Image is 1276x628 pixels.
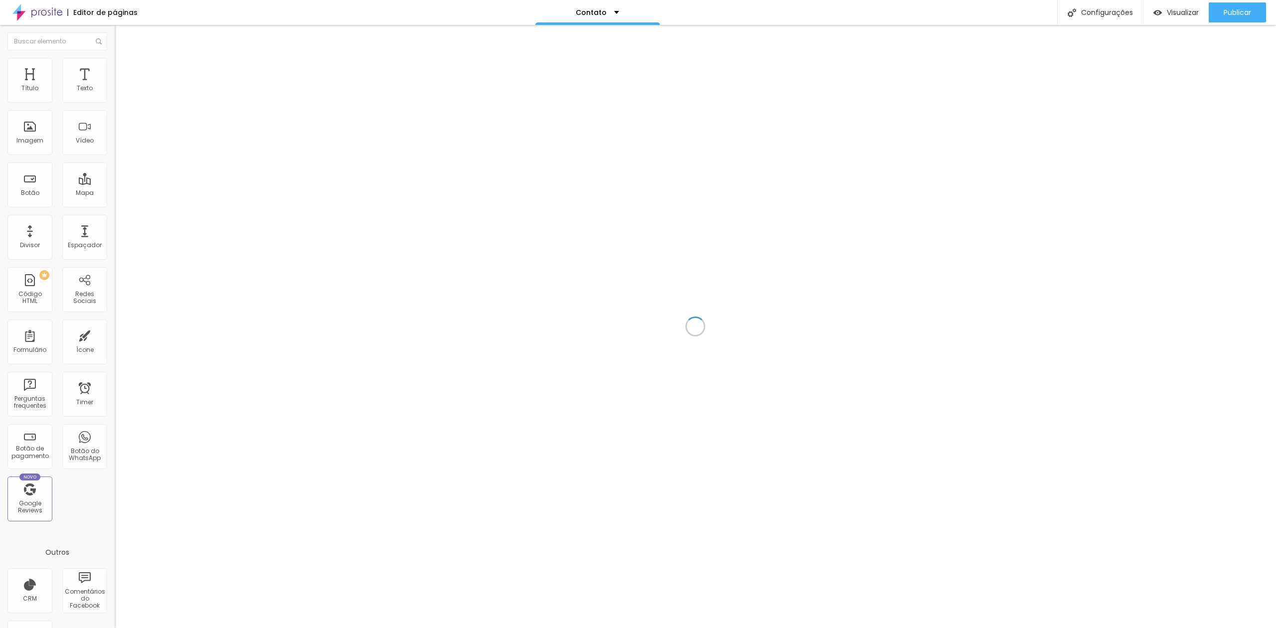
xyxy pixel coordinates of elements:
div: Texto [77,85,93,92]
div: Ícone [76,346,94,353]
div: Título [21,85,38,92]
img: view-1.svg [1153,8,1162,17]
div: Mapa [76,189,94,196]
div: Vídeo [76,137,94,144]
div: Comentários do Facebook [65,588,104,610]
span: Publicar [1224,8,1251,16]
button: Publicar [1209,2,1266,22]
img: Icone [96,38,102,44]
div: Imagem [16,137,43,144]
div: CRM [23,595,37,602]
p: Contato [576,9,607,16]
div: Timer [76,399,93,406]
input: Buscar elemento [7,32,107,50]
div: Formulário [13,346,46,353]
div: Botão de pagamento [10,445,49,460]
div: Botão [21,189,39,196]
div: Google Reviews [10,500,49,514]
img: Icone [1068,8,1076,17]
button: Visualizar [1143,2,1209,22]
span: Visualizar [1167,8,1199,16]
div: Código HTML [10,291,49,305]
div: Botão do WhatsApp [65,448,104,462]
div: Divisor [20,242,40,249]
div: Editor de páginas [67,9,138,16]
div: Redes Sociais [65,291,104,305]
div: Perguntas frequentes [10,395,49,410]
div: Novo [19,473,41,480]
div: Espaçador [68,242,102,249]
